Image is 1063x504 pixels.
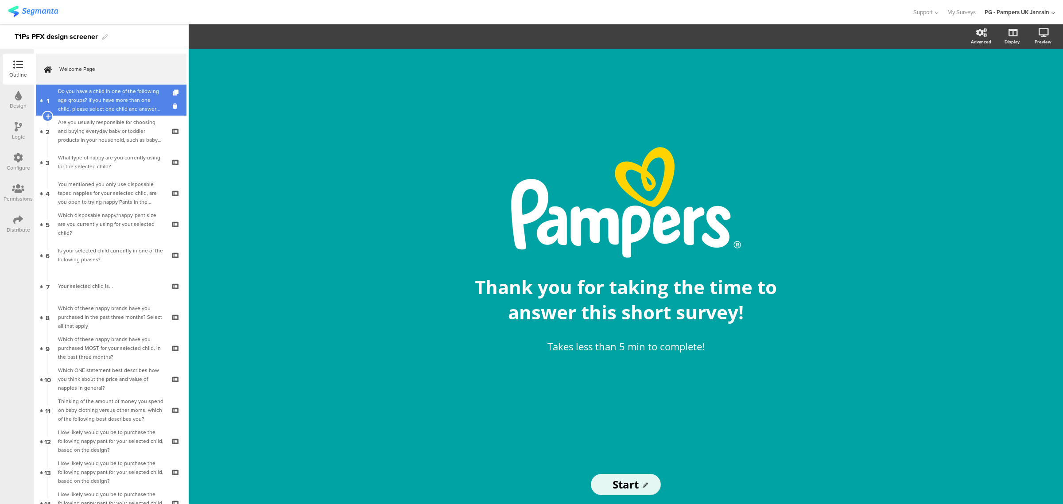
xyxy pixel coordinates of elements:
div: How likely would you be to purchase the following nappy pant for your selected child, based on th... [58,428,164,454]
div: Is your selected child currently in one of the following phases? [58,246,164,264]
a: 10 Which ONE statement best describes how you think about the price and value of nappies in general? [36,364,186,395]
div: What type of nappy are you currently using for the selected child? [58,153,164,171]
span: 12 [44,436,51,446]
a: 12 How likely would you be to purchase the following nappy pant for your selected child, based on... [36,426,186,457]
div: Permissions [4,195,33,203]
span: 2 [46,126,50,136]
a: 5 Which disposable nappy/nappy-pant size are you currently using for your selected child? [36,209,186,240]
div: Your selected child is... [58,282,164,291]
a: Welcome Page [36,54,186,85]
span: 5 [46,219,50,229]
div: You mentioned you only use disposable taped nappies for your selected child, are you open to tryi... [58,180,164,206]
i: Delete [173,102,180,110]
div: Do you have a child in one of the following age groups? If you have more than one child, please s... [58,87,164,113]
a: 3 What type of nappy are you currently using for the selected child? [36,147,186,178]
div: T1Ps PFX design screener [15,30,98,44]
span: 11 [45,405,50,415]
span: 1 [47,95,49,105]
span: 8 [46,312,50,322]
a: 4 You mentioned you only use disposable taped nappies for your selected child, are you open to tr... [36,178,186,209]
div: Logic [12,133,25,141]
div: Thinking of the amount of money you spend on baby clothing versus other moms, which of the follow... [58,397,164,423]
div: Distribute [7,226,30,234]
div: Which ONE statement best describes how you think about the price and value of nappies in general? [58,366,164,392]
p: Thank you for taking the time to answer this short survey! [462,274,790,325]
span: 7 [46,281,50,291]
i: Duplicate [173,90,180,96]
div: Which of these nappy brands have you purchased in the past three months? Select all that apply [58,304,164,330]
input: Start [591,474,661,495]
a: 1 Do you have a child in one of the following age groups? If you have more than one child, please... [36,85,186,116]
div: Which disposable nappy/nappy-pant size are you currently using for your selected child? [58,211,164,237]
p: Takes less than 5 min to complete! [471,339,781,354]
div: Are you usually responsible for choosing and buying everyday baby or toddler products in your hou... [58,118,164,144]
div: How likely would you be to purchase the following nappy pant for your selected child, based on th... [58,459,164,485]
a: 7 Your selected child is... [36,271,186,302]
span: Welcome Page [59,65,173,74]
span: Support [913,8,933,16]
a: 2 Are you usually responsible for choosing and buying everyday baby or toddler products in your h... [36,116,186,147]
img: segmanta logo [8,6,58,17]
a: 8 Which of these nappy brands have you purchased in the past three months? Select all that apply [36,302,186,333]
a: 11 Thinking of the amount of money you spend on baby clothing versus other moms, which of the fol... [36,395,186,426]
div: Display [1005,39,1020,45]
span: 3 [46,157,50,167]
a: 9 Which of these nappy brands have you purchased MOST for your selected child, in the past three ... [36,333,186,364]
div: Preview [1035,39,1051,45]
a: 13 How likely would you be to purchase the following nappy pant for your selected child, based on... [36,457,186,488]
div: Advanced [971,39,991,45]
span: 13 [44,467,51,477]
span: 4 [46,188,50,198]
span: 6 [46,250,50,260]
span: 9 [46,343,50,353]
div: Which of these nappy brands have you purchased MOST for your selected child, in the past three mo... [58,335,164,361]
a: 6 Is your selected child currently in one of the following phases? [36,240,186,271]
div: Outline [9,71,27,79]
div: PG - Pampers UK Janrain [985,8,1049,16]
span: 10 [44,374,51,384]
div: Configure [7,164,30,172]
div: Design [10,102,27,110]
